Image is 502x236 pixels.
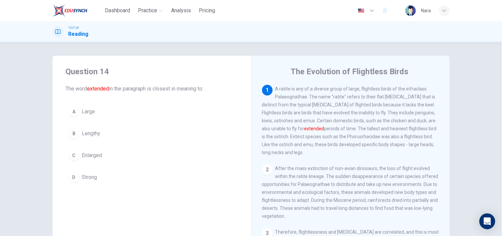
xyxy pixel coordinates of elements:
span: Practice [138,7,157,15]
span: Dashboard [105,7,130,15]
img: Profile picture [405,5,416,16]
div: A [69,106,79,117]
span: Large [82,108,95,116]
div: ์Nara [421,7,431,15]
button: CEnlarged [66,147,238,164]
a: EduSynch logo [53,4,103,17]
img: EduSynch logo [53,4,87,17]
div: Open Intercom Messenger [479,213,495,229]
span: TOEFL® [68,26,79,30]
font: extended [304,126,324,131]
button: Practice [135,5,166,17]
button: Pricing [196,5,218,17]
span: After the mass extinction of non-avian dinosaurs, the loss of flight evolved within the ratite li... [262,166,438,219]
div: B [69,128,79,139]
font: extended [87,86,109,92]
img: en [357,8,365,13]
div: 1 [262,85,273,95]
span: Pricing [199,7,215,15]
span: A ratite is any of a diverse group of large, flightless birds of the infraclass Palaeognathae. Th... [262,86,437,155]
span: Enlarged [82,151,102,159]
h1: Reading [68,30,89,38]
h4: Question 14 [66,66,238,77]
button: BLengthy [66,125,238,142]
button: Analysis [168,5,194,17]
span: Analysis [171,7,191,15]
button: Dashboard [102,5,133,17]
span: Lengthy [82,130,101,138]
span: Strong [82,173,97,181]
div: C [69,150,79,161]
button: ALarge [66,103,238,120]
div: 2 [262,164,273,175]
button: DStrong [66,169,238,186]
span: The word in the paragraph is closest in meaning to: [66,85,238,93]
h4: The Evolution of Flightless Birds [291,66,409,77]
div: D [69,172,79,183]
